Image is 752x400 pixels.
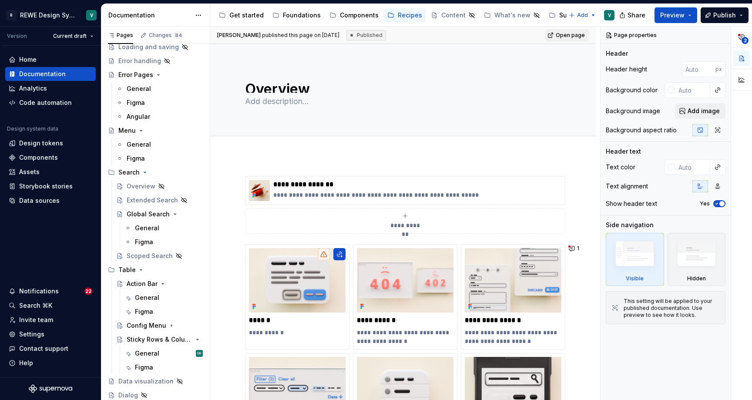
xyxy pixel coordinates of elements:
[5,165,96,179] a: Assets
[441,11,466,20] div: Content
[5,194,96,208] a: Data sources
[5,53,96,67] a: Home
[20,11,76,20] div: REWE Design System
[135,349,159,358] div: General
[19,301,52,310] div: Search ⌘K
[249,180,270,201] img: cf65f558-0591-4e0f-a2f5-3b1ac2166ff3.png
[742,37,749,44] span: 2
[174,32,183,39] span: 84
[577,245,579,252] span: 1
[104,374,206,388] a: Data visualization
[127,140,151,149] div: General
[104,165,206,179] div: Search
[113,319,206,333] a: Config Menu
[19,55,37,64] div: Home
[675,159,710,175] input: Auto
[5,284,96,298] button: Notifications22
[121,291,206,305] a: General
[118,168,140,177] div: Search
[127,252,173,260] div: Scoped Search
[19,196,60,205] div: Data sources
[545,29,589,41] a: Open page
[701,7,749,23] button: Publish
[127,154,145,163] div: Figma
[606,182,648,191] div: Text alignment
[606,49,628,58] div: Header
[121,360,206,374] a: Figma
[606,86,658,94] div: Background color
[217,32,339,39] span: published this page on [DATE]
[480,8,544,22] a: What's new
[19,153,58,162] div: Components
[104,54,206,68] a: Error handling
[5,81,96,95] a: Analytics
[19,84,47,93] div: Analytics
[566,9,599,21] button: Add
[113,207,206,221] a: Global Search
[113,110,206,124] a: Angular
[19,139,63,148] div: Design tokens
[113,193,206,207] a: Extended Search
[608,12,611,19] div: V
[19,98,72,107] div: Code automation
[127,279,158,288] div: Action Bar
[215,8,267,22] a: Get started
[5,96,96,110] a: Code automation
[104,68,206,82] a: Error Pages
[29,384,72,393] svg: Supernova Logo
[5,151,96,165] a: Components
[713,11,736,20] span: Publish
[7,125,58,132] div: Design system data
[113,333,206,346] a: Sticky Rows & Columns
[229,11,264,20] div: Get started
[121,221,206,235] a: General
[577,12,588,19] span: Add
[127,182,155,191] div: Overview
[90,12,93,19] div: V
[127,321,166,330] div: Config Menu
[19,182,73,191] div: Storybook stories
[118,71,153,79] div: Error Pages
[384,8,426,22] a: Recipes
[113,249,206,263] a: Scoped Search
[118,43,179,51] div: Loading and saving
[53,33,87,40] span: Current draft
[5,327,96,341] a: Settings
[113,96,206,110] a: Figma
[108,32,133,39] div: Pages
[118,266,136,274] div: Table
[135,293,159,302] div: General
[19,70,66,78] div: Documentation
[668,233,726,286] div: Hidden
[700,200,710,207] label: Yes
[217,32,261,38] span: [PERSON_NAME]
[113,82,206,96] a: General
[5,342,96,356] button: Contact support
[269,8,324,22] a: Foundations
[655,7,697,23] button: Preview
[19,316,53,324] div: Invite team
[465,248,561,313] img: 999e41ab-9089-4e80-ab7d-8a7e03944570.png
[5,179,96,193] a: Storybook stories
[606,65,647,74] div: Header height
[660,11,685,20] span: Preview
[626,275,644,282] div: Visible
[121,346,206,360] a: GeneralCK
[606,199,657,208] div: Show header text
[559,11,583,20] div: Support
[682,61,715,77] input: Auto
[127,98,145,107] div: Figma
[357,248,453,313] img: 1a657548-fe7e-4dbe-b4d1-8b2efb512ac7.png
[135,224,159,232] div: General
[121,235,206,249] a: Figma
[624,298,720,319] div: This setting will be applied to your published documentation. Use preview to see how it looks.
[118,57,161,65] div: Error handling
[118,377,174,386] div: Data visualization
[49,30,97,42] button: Current draft
[243,79,559,93] textarea: Overview
[84,288,92,295] span: 22
[5,356,96,370] button: Help
[606,233,664,286] div: Visible
[398,11,422,20] div: Recipes
[326,8,382,22] a: Components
